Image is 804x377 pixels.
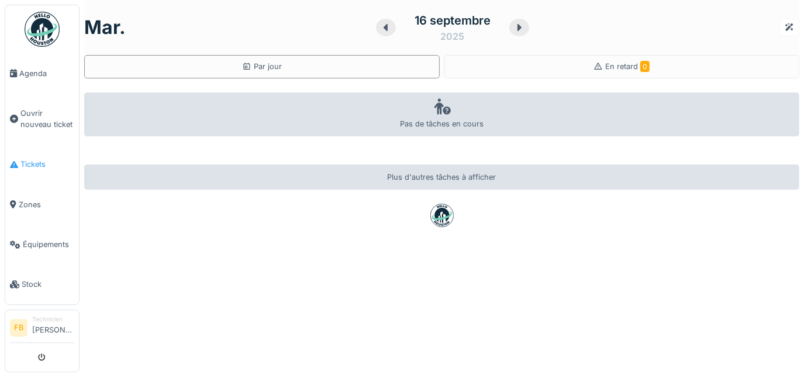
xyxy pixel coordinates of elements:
[32,315,74,340] li: [PERSON_NAME]
[5,145,79,184] a: Tickets
[19,199,74,210] span: Zones
[441,29,465,43] div: 2025
[19,68,74,79] span: Agenda
[5,93,79,145] a: Ouvrir nouveau ticket
[5,53,79,93] a: Agenda
[415,12,491,29] div: 16 septembre
[84,16,126,39] h1: mar.
[605,62,650,71] span: En retard
[640,61,650,72] span: 0
[32,315,74,324] div: Technicien
[10,315,74,343] a: FB Technicien[PERSON_NAME]
[84,92,799,136] div: Pas de tâches en cours
[22,279,74,290] span: Stock
[5,184,79,224] a: Zones
[10,319,27,337] li: FB
[84,164,799,190] div: Plus d'autres tâches à afficher
[23,239,74,250] span: Équipements
[20,159,74,170] span: Tickets
[20,108,74,130] span: Ouvrir nouveau ticket
[5,225,79,265] a: Équipements
[242,61,282,72] div: Par jour
[5,265,79,304] a: Stock
[430,204,454,227] img: badge-BVDL4wpA.svg
[25,12,60,47] img: Badge_color-CXgf-gQk.svg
